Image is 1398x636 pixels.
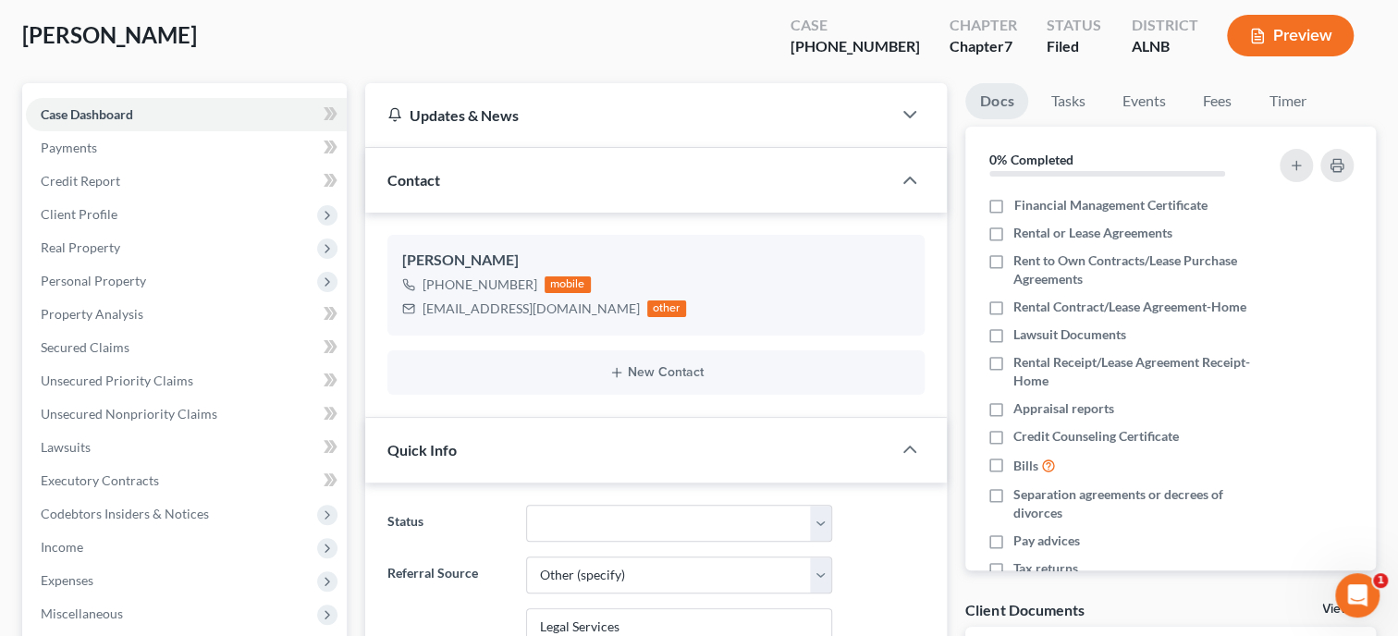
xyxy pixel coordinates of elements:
span: Secured Claims [41,339,129,355]
a: Events [1107,83,1180,119]
div: Chapter [950,15,1017,36]
div: mobile [545,276,591,293]
div: District [1131,15,1197,36]
span: Lawsuit Documents [1013,325,1126,344]
span: Contact [387,171,440,189]
span: Credit Counseling Certificate [1013,427,1179,446]
a: Docs [965,83,1028,119]
label: Status [378,505,517,542]
div: Status [1047,15,1101,36]
div: Chapter [950,36,1017,57]
div: [PHONE_NUMBER] [423,275,537,294]
span: [PERSON_NAME] [22,21,197,48]
span: Client Profile [41,206,117,222]
div: [PERSON_NAME] [402,250,910,272]
span: Rental or Lease Agreements [1013,224,1172,242]
a: Case Dashboard [26,98,347,131]
a: Unsecured Nonpriority Claims [26,397,347,431]
button: New Contact [402,365,910,380]
span: Pay advices [1013,532,1080,550]
strong: 0% Completed [989,152,1073,167]
span: Property Analysis [41,306,143,322]
span: Income [41,539,83,555]
a: Fees [1187,83,1246,119]
span: Case Dashboard [41,106,133,122]
span: Bills [1013,457,1038,475]
a: Timer [1254,83,1320,119]
span: Financial Management Certificate [1013,196,1207,214]
a: Credit Report [26,165,347,198]
div: Updates & News [387,105,869,125]
a: Executory Contracts [26,464,347,497]
span: Miscellaneous [41,605,123,621]
div: [PHONE_NUMBER] [791,36,920,57]
span: Credit Report [41,173,120,189]
div: ALNB [1131,36,1197,57]
a: Payments [26,131,347,165]
a: Property Analysis [26,298,347,331]
a: View All [1322,603,1368,616]
span: Real Property [41,239,120,255]
a: Tasks [1036,83,1099,119]
span: Quick Info [387,441,457,459]
div: Case [791,15,920,36]
span: Unsecured Nonpriority Claims [41,406,217,422]
div: Client Documents [965,600,1084,619]
span: Payments [41,140,97,155]
span: 1 [1373,573,1388,588]
div: [EMAIL_ADDRESS][DOMAIN_NAME] [423,300,640,318]
iframe: Intercom live chat [1335,573,1380,618]
span: Rental Receipt/Lease Agreement Receipt-Home [1013,353,1257,390]
span: Rent to Own Contracts/Lease Purchase Agreements [1013,251,1257,288]
span: Codebtors Insiders & Notices [41,506,209,521]
span: Personal Property [41,273,146,288]
span: Tax returns [1013,559,1078,578]
span: Lawsuits [41,439,91,455]
div: other [647,300,686,317]
a: Lawsuits [26,431,347,464]
span: Appraisal reports [1013,399,1114,418]
span: Expenses [41,572,93,588]
div: Filed [1047,36,1101,57]
a: Secured Claims [26,331,347,364]
a: Unsecured Priority Claims [26,364,347,397]
button: Preview [1227,15,1354,56]
span: Executory Contracts [41,472,159,488]
span: Rental Contract/Lease Agreement-Home [1013,298,1246,316]
span: Separation agreements or decrees of divorces [1013,485,1257,522]
span: Unsecured Priority Claims [41,373,193,388]
span: 7 [1004,37,1012,55]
